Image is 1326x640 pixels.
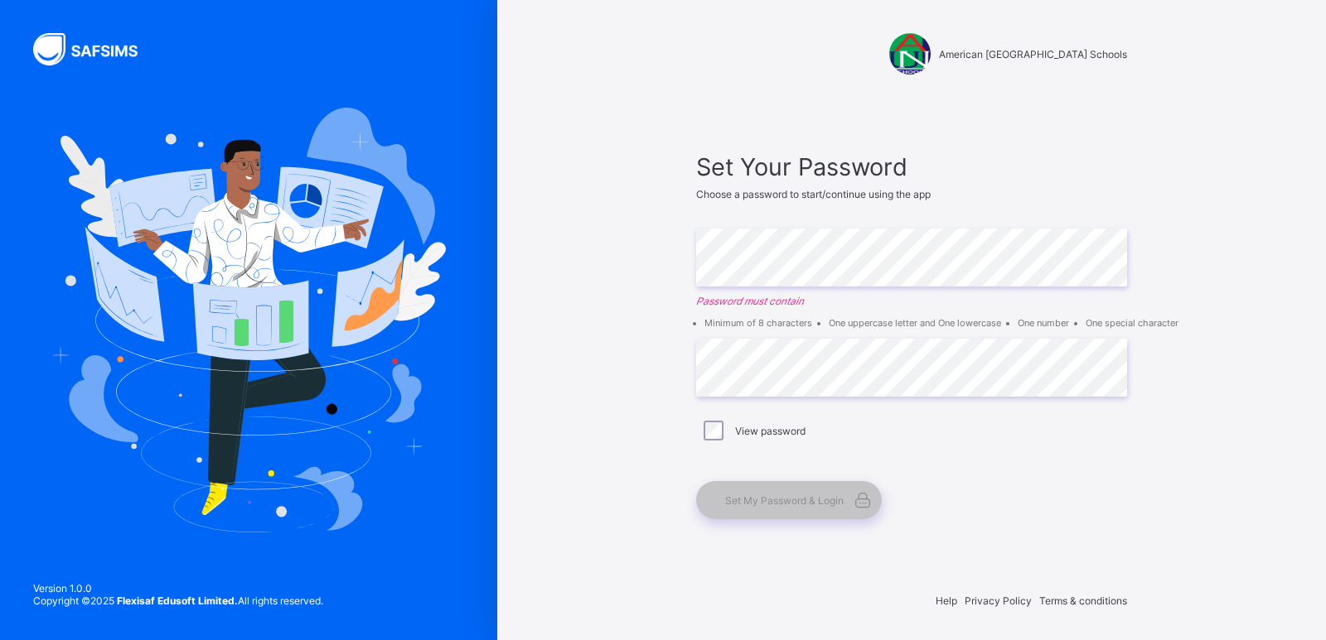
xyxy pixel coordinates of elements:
li: Minimum of 8 characters [704,317,812,329]
li: One number [1018,317,1069,329]
em: Password must contain [696,295,1127,307]
span: Set My Password & Login [725,494,844,507]
span: Help [936,594,957,607]
strong: Flexisaf Edusoft Limited. [117,594,238,607]
li: One uppercase letter and One lowercase [829,317,1001,329]
img: SAFSIMS Logo [33,33,157,65]
span: Version 1.0.0 [33,582,323,594]
span: Privacy Policy [965,594,1032,607]
span: Terms & conditions [1039,594,1127,607]
label: View password [735,425,806,437]
span: American [GEOGRAPHIC_DATA] Schools [939,48,1127,60]
img: American University of Nigeria Schools [889,33,931,75]
span: Set Your Password [696,152,1127,181]
li: One special character [1086,317,1178,329]
img: Hero Image [51,108,446,532]
span: Choose a password to start/continue using the app [696,188,931,200]
span: Copyright © 2025 All rights reserved. [33,594,323,607]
